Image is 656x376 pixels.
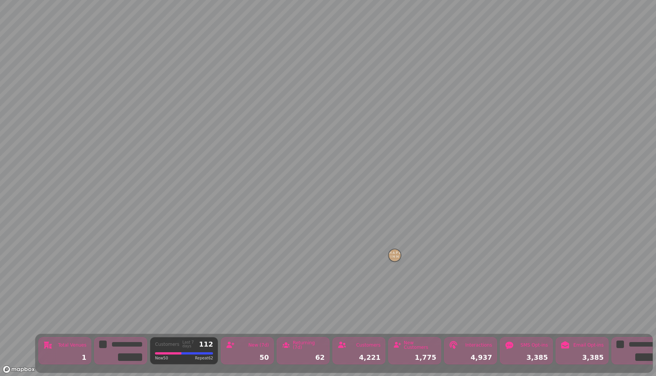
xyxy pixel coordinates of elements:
[43,354,86,361] div: 1
[389,249,401,264] div: Map marker
[465,343,492,347] div: Interactions
[573,343,604,347] div: Email Opt-ins
[58,343,86,347] div: Total Venues
[2,365,35,374] a: Mapbox logo
[155,355,168,361] span: New 50
[248,343,269,347] div: New (7d)
[282,354,325,361] div: 62
[449,354,492,361] div: 4,937
[195,355,213,361] span: Repeat 62
[356,343,381,347] div: Customers
[521,343,548,347] div: SMS Opt-ins
[561,354,604,361] div: 3,385
[226,354,269,361] div: 50
[389,249,401,261] button: The Chapel Inn
[505,354,548,361] div: 3,385
[337,354,380,361] div: 4,221
[155,342,179,347] div: Customers
[293,341,325,350] div: Returning (7d)
[199,341,213,348] div: 112
[182,341,196,348] div: Last 7 days
[404,341,436,350] div: New Customers
[393,354,436,361] div: 1,775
